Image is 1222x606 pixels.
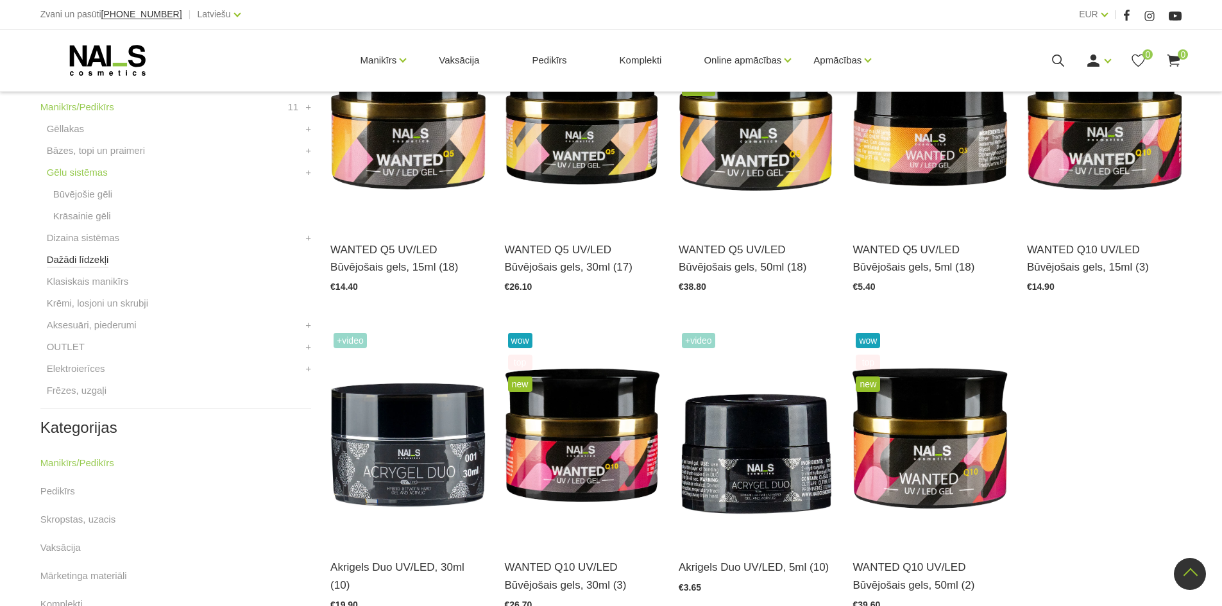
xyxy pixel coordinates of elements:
a: Gēllakas [47,121,84,137]
a: + [305,165,311,180]
a: Dizaina sistēmas [47,230,119,246]
span: €26.10 [505,282,532,292]
img: Gels WANTED NAILS cosmetics tehniķu komanda ir radījusi gelu, kas ilgi jau ir katra meistara mekl... [330,12,485,225]
span: 0 [1142,49,1153,60]
span: 11 [287,99,298,115]
a: Apmācības [813,35,861,86]
h2: Kategorijas [40,419,311,436]
span: | [189,6,191,22]
span: +Video [334,333,367,348]
a: Klasiskais manikīrs [47,274,129,289]
a: + [305,339,311,355]
a: Būvējošie gēli [53,187,113,202]
a: + [305,361,311,376]
a: Akrigels Duo UV/LED, 5ml (10) [679,559,833,576]
span: +Video [682,333,715,348]
img: Gels WANTED NAILS cosmetics tehniķu komanda ir radījusi gelu, kas ilgi jau ir katra meistara mekl... [505,12,659,225]
a: + [305,230,311,246]
a: Komplekti [609,29,672,91]
a: Vaksācija [40,540,81,555]
a: + [305,317,311,333]
img: Kas ir AKRIGELS “DUO GEL” un kādas problēmas tas risina?• Tas apvieno ērti modelējamā akrigela un... [679,330,833,543]
a: Manikīrs [361,35,397,86]
span: €14.40 [330,282,358,292]
img: Gels WANTED NAILS cosmetics tehniķu komanda ir radījusi gelu, kas ilgi jau ir katra meistara mekl... [1027,12,1182,225]
a: WANTED Q10 UV/LED Būvējošais gels, 15ml (3) [1027,241,1182,276]
a: 0 [1130,53,1146,69]
span: | [1114,6,1117,22]
img: Gels WANTED NAILS cosmetics tehniķu komanda ir radījusi gelu, kas ilgi jau ir katra meistara mekl... [679,12,833,225]
a: Krēmi, losjoni un skrubji [47,296,148,311]
a: 0 [1166,53,1182,69]
a: Frēzes, uzgaļi [47,383,106,398]
a: Mārketinga materiāli [40,568,127,584]
img: Gels WANTED NAILS cosmetics tehniķu komanda ir radījusi gelu, kas ilgi jau ir katra meistara mekl... [505,330,659,543]
a: WANTED Q10 UV/LED Būvējošais gels, 30ml (3) [505,559,659,593]
span: top [856,355,880,370]
span: wow [856,333,880,348]
img: Kas ir AKRIGELS “DUO GEL” un kādas problēmas tas risina?• Tas apvieno ērti modelējamā akrigela un... [330,330,485,543]
a: WANTED Q5 UV/LED Būvējošais gels, 50ml (18) [679,241,833,276]
a: + [305,143,311,158]
a: WANTED Q5 UV/LED Būvējošais gels, 30ml (17) [505,241,659,276]
a: WANTED Q5 UV/LED Būvējošais gels, 15ml (18) [330,241,485,276]
span: 0 [1178,49,1188,60]
a: Akrigels Duo UV/LED, 30ml (10) [330,559,485,593]
span: new [508,376,532,392]
a: OUTLET [47,339,85,355]
a: Manikīrs/Pedikīrs [40,455,114,471]
a: Aksesuāri, piederumi [47,317,137,333]
a: EUR [1079,6,1098,22]
a: Skropstas, uzacis [40,512,116,527]
span: top [508,355,532,370]
a: Krāsainie gēli [53,208,111,224]
a: WANTED Q5 UV/LED Būvējošais gels, 5ml (18) [853,241,1007,276]
img: Gels WANTED NAILS cosmetics tehniķu komanda ir radījusi gelu, kas ilgi jau ir katra meistara mekl... [853,330,1007,543]
a: Online apmācības [704,35,781,86]
span: €38.80 [679,282,706,292]
div: Zvani un pasūti [40,6,182,22]
span: new [856,376,880,392]
a: Latviešu [198,6,231,22]
a: Manikīrs/Pedikīrs [40,99,114,115]
a: Vaksācija [429,29,489,91]
span: €14.90 [1027,282,1055,292]
a: + [305,99,311,115]
a: Pedikīrs [40,484,75,499]
a: Dažādi līdzekļi [47,252,109,267]
span: €5.40 [853,282,875,292]
span: wow [508,333,532,348]
img: Gels WANTED NAILS cosmetics tehniķu komanda ir radījusi gelu, kas ilgi jau ir katra meistara mekl... [853,12,1007,225]
span: €3.65 [679,582,701,593]
a: Bāzes, topi un praimeri [47,143,145,158]
a: [PHONE_NUMBER] [101,10,182,19]
a: Pedikīrs [522,29,577,91]
a: + [305,121,311,137]
a: WANTED Q10 UV/LED Būvējošais gels, 50ml (2) [853,559,1007,593]
a: Gēlu sistēmas [47,165,108,180]
a: Elektroierīces [47,361,105,376]
span: [PHONE_NUMBER] [101,9,182,19]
